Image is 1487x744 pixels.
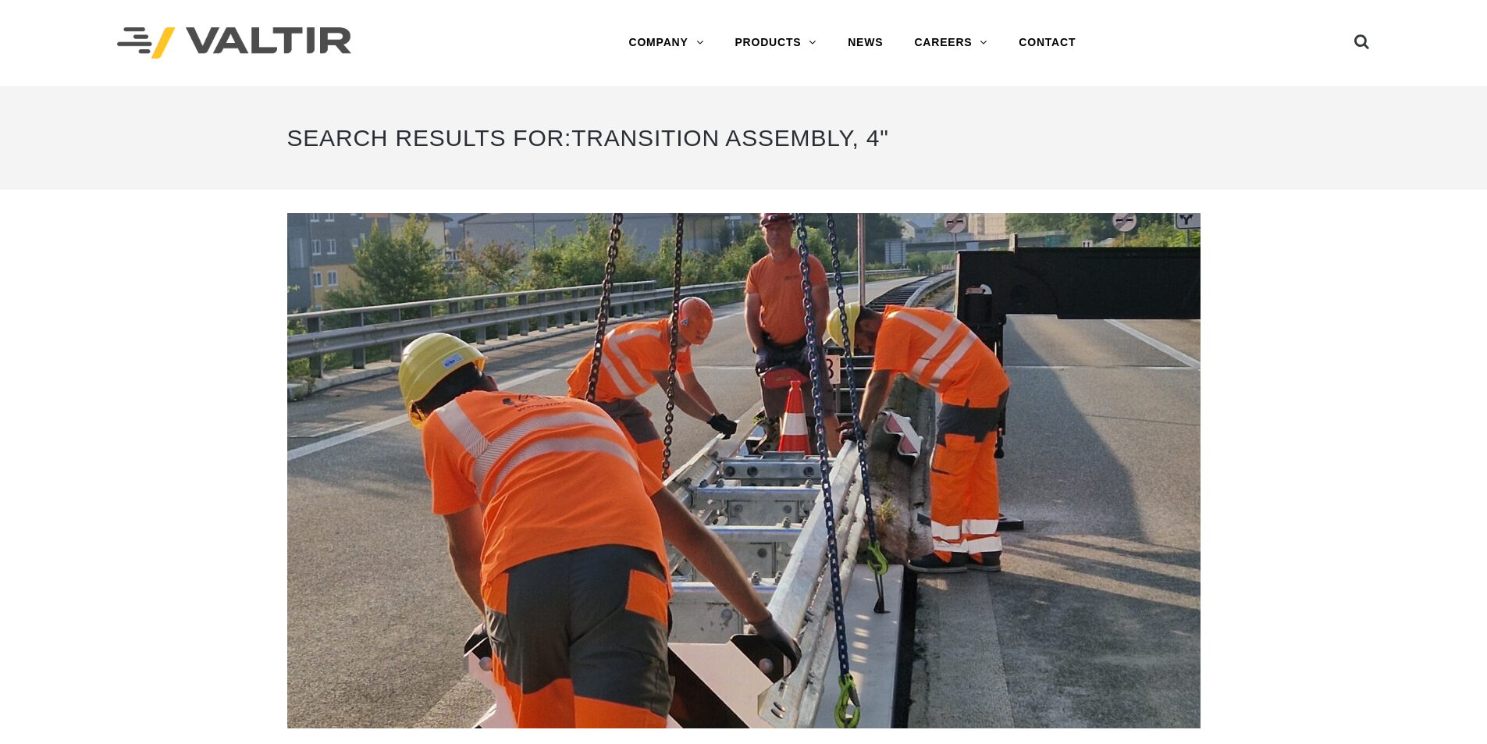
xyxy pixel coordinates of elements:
[117,27,351,59] img: Valtir
[898,27,1003,59] a: CAREERS
[832,27,898,59] a: NEWS
[287,109,1201,166] h1: Search Results for:
[571,125,888,151] span: TRANSITION ASSEMBLY, 4"
[613,27,719,59] a: COMPANY
[1003,27,1091,59] a: CONTACT
[719,27,832,59] a: PRODUCTS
